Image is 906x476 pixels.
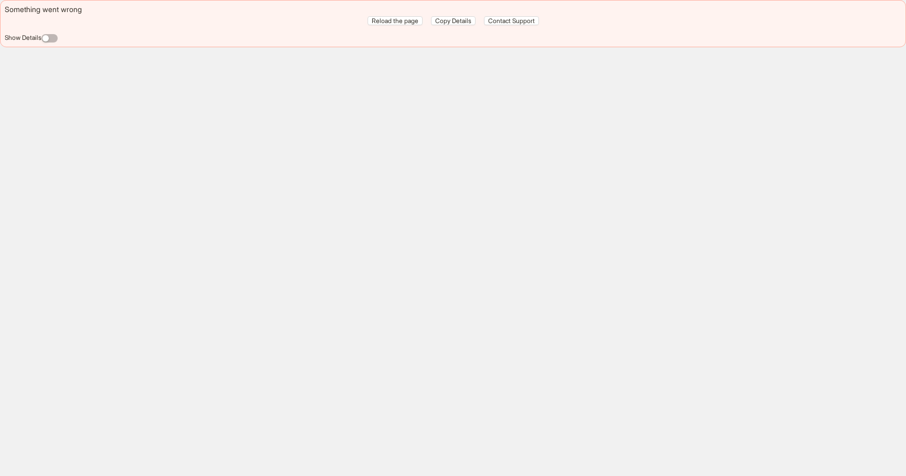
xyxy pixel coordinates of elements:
[5,34,41,41] label: Show Details
[488,17,535,25] span: Contact Support
[368,16,423,25] button: Reload the page
[372,17,418,25] span: Reload the page
[435,17,471,25] span: Copy Details
[431,16,476,25] button: Copy Details
[484,16,539,25] button: Contact Support
[5,5,901,14] div: Something went wrong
